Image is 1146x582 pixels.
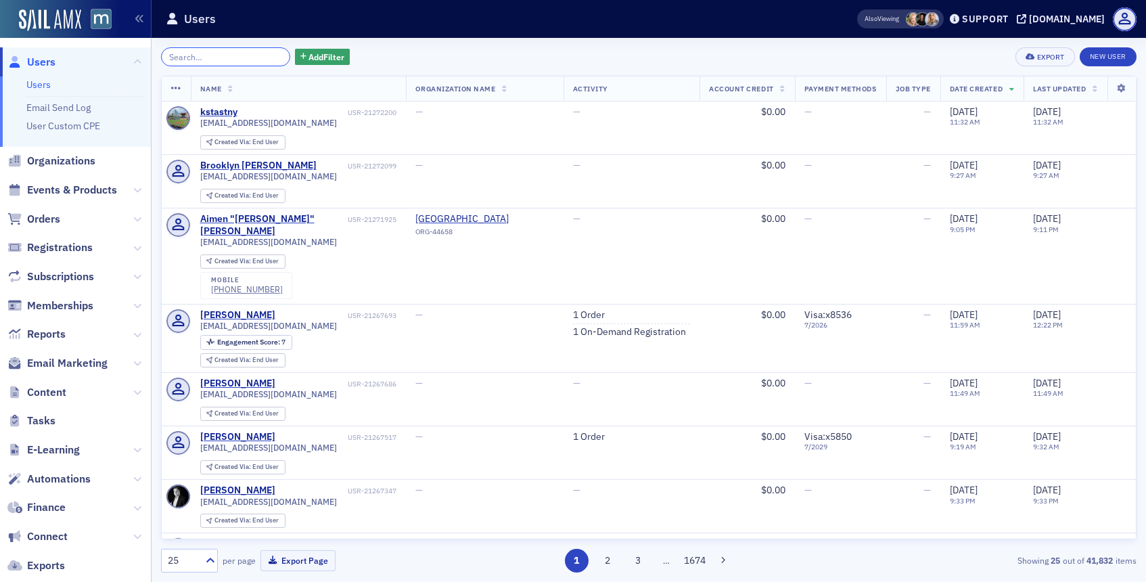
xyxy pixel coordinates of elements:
[19,9,81,31] img: SailAMX
[200,160,317,172] a: Brooklyn [PERSON_NAME]
[7,327,66,342] a: Reports
[319,162,396,171] div: USR-21272099
[804,212,812,225] span: —
[896,84,931,93] span: Job Type
[1033,212,1061,225] span: [DATE]
[1015,47,1074,66] button: Export
[27,269,94,284] span: Subscriptions
[214,357,279,364] div: End User
[200,106,237,118] div: kstastny
[709,84,773,93] span: Account Credit
[214,258,279,265] div: End User
[214,517,279,524] div: End User
[200,135,285,150] div: Created Via: End User
[915,12,930,26] span: Lauren McDonough
[7,298,93,313] a: Memberships
[923,106,931,118] span: —
[950,442,976,451] time: 9:19 AM
[200,335,292,350] div: Engagement Score: 7
[761,430,785,443] span: $0.00
[950,430,978,443] span: [DATE]
[761,537,785,550] span: $0.00
[277,380,396,388] div: USR-21267686
[1033,496,1059,506] time: 9:33 PM
[7,443,80,457] a: E-Learning
[923,159,931,171] span: —
[923,309,931,321] span: —
[1029,13,1105,25] div: [DOMAIN_NAME]
[415,377,423,389] span: —
[573,309,605,321] a: 1 Order
[214,516,252,524] span: Created Via :
[950,212,978,225] span: [DATE]
[804,309,852,321] span: Visa : x8536
[7,212,60,227] a: Orders
[415,106,423,118] span: —
[573,106,580,118] span: —
[865,14,877,23] div: Also
[214,462,252,471] span: Created Via :
[27,183,117,198] span: Events & Products
[7,240,93,255] a: Registrations
[211,276,283,284] div: mobile
[211,284,283,294] a: [PHONE_NUMBER]
[1033,388,1063,398] time: 11:49 AM
[761,159,785,171] span: $0.00
[348,215,396,224] div: USR-21271925
[1033,309,1061,321] span: [DATE]
[1033,537,1061,550] span: [DATE]
[573,326,686,338] a: 1 On-Demand Registration
[657,554,676,566] span: …
[200,485,275,497] div: [PERSON_NAME]
[761,212,785,225] span: $0.00
[27,356,108,371] span: Email Marketing
[1033,442,1059,451] time: 9:32 AM
[923,377,931,389] span: —
[214,464,279,471] div: End User
[214,191,252,200] span: Created Via :
[223,554,256,566] label: per page
[761,106,785,118] span: $0.00
[761,484,785,496] span: $0.00
[27,472,91,487] span: Automations
[7,413,55,428] a: Tasks
[804,537,812,550] span: —
[950,171,976,180] time: 9:27 AM
[1033,377,1061,389] span: [DATE]
[214,192,279,200] div: End User
[950,106,978,118] span: [DATE]
[277,311,396,320] div: USR-21267693
[1080,47,1137,66] a: New User
[7,558,65,573] a: Exports
[200,84,222,93] span: Name
[200,213,346,237] div: Aimen "[PERSON_NAME]" [PERSON_NAME]
[295,49,350,66] button: AddFilter
[200,538,275,550] a: [PERSON_NAME]
[200,378,275,390] div: [PERSON_NAME]
[1033,117,1063,127] time: 11:32 AM
[7,529,68,544] a: Connect
[27,327,66,342] span: Reports
[950,377,978,389] span: [DATE]
[200,254,285,269] div: Created Via: End User
[950,320,980,330] time: 11:59 AM
[1033,320,1063,330] time: 12:22 PM
[923,484,931,496] span: —
[923,430,931,443] span: —
[214,410,279,418] div: End User
[573,84,608,93] span: Activity
[1033,84,1086,93] span: Last Updated
[308,51,344,63] span: Add Filter
[27,240,93,255] span: Registrations
[1033,171,1059,180] time: 9:27 AM
[200,309,275,321] div: [PERSON_NAME]
[804,159,812,171] span: —
[200,189,285,203] div: Created Via: End User
[27,443,80,457] span: E-Learning
[217,337,281,346] span: Engagement Score :
[277,487,396,495] div: USR-21267347
[214,256,252,265] span: Created Via :
[27,558,65,573] span: Exports
[415,84,495,93] span: Organization Name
